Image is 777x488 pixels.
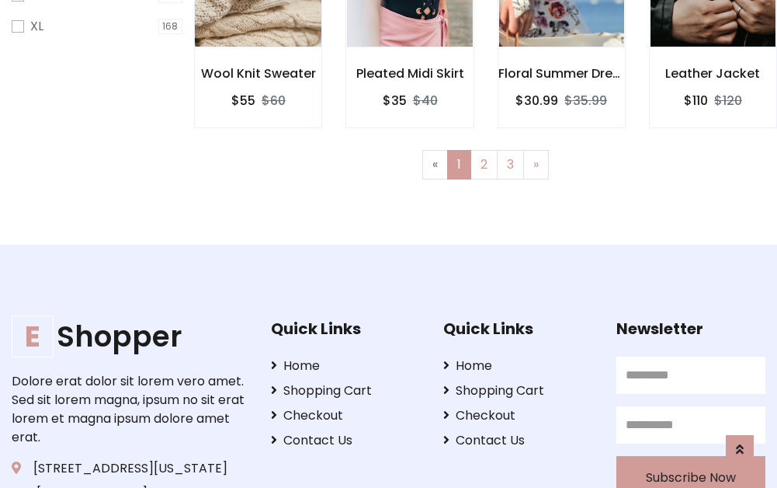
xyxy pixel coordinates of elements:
[443,357,592,375] a: Home
[497,150,524,180] a: 3
[564,92,607,110] del: $35.99
[271,406,420,425] a: Checkout
[158,19,183,34] span: 168
[515,93,558,108] h6: $30.99
[443,406,592,425] a: Checkout
[12,315,54,357] span: E
[498,66,625,81] h6: Floral Summer Dress
[684,93,708,108] h6: $110
[30,17,43,36] label: XL
[447,150,471,180] a: 1
[470,150,498,180] a: 2
[231,93,255,108] h6: $55
[443,319,592,338] h5: Quick Links
[271,357,420,375] a: Home
[12,459,247,478] p: [STREET_ADDRESS][US_STATE]
[523,150,549,180] a: Next
[271,319,420,338] h5: Quick Links
[616,319,765,338] h5: Newsletter
[533,155,539,173] span: »
[346,66,473,81] h6: Pleated Midi Skirt
[443,382,592,400] a: Shopping Cart
[650,66,776,81] h6: Leather Jacket
[12,319,247,354] a: EShopper
[443,431,592,450] a: Contact Us
[206,150,765,180] nav: Page navigation
[195,66,321,81] h6: Wool Knit Sweater
[413,92,438,110] del: $40
[383,93,407,108] h6: $35
[12,319,247,354] h1: Shopper
[714,92,742,110] del: $120
[271,382,420,400] a: Shopping Cart
[12,372,247,447] p: Dolore erat dolor sit lorem vero amet. Sed sit lorem magna, ipsum no sit erat lorem et magna ipsu...
[262,92,286,110] del: $60
[271,431,420,450] a: Contact Us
